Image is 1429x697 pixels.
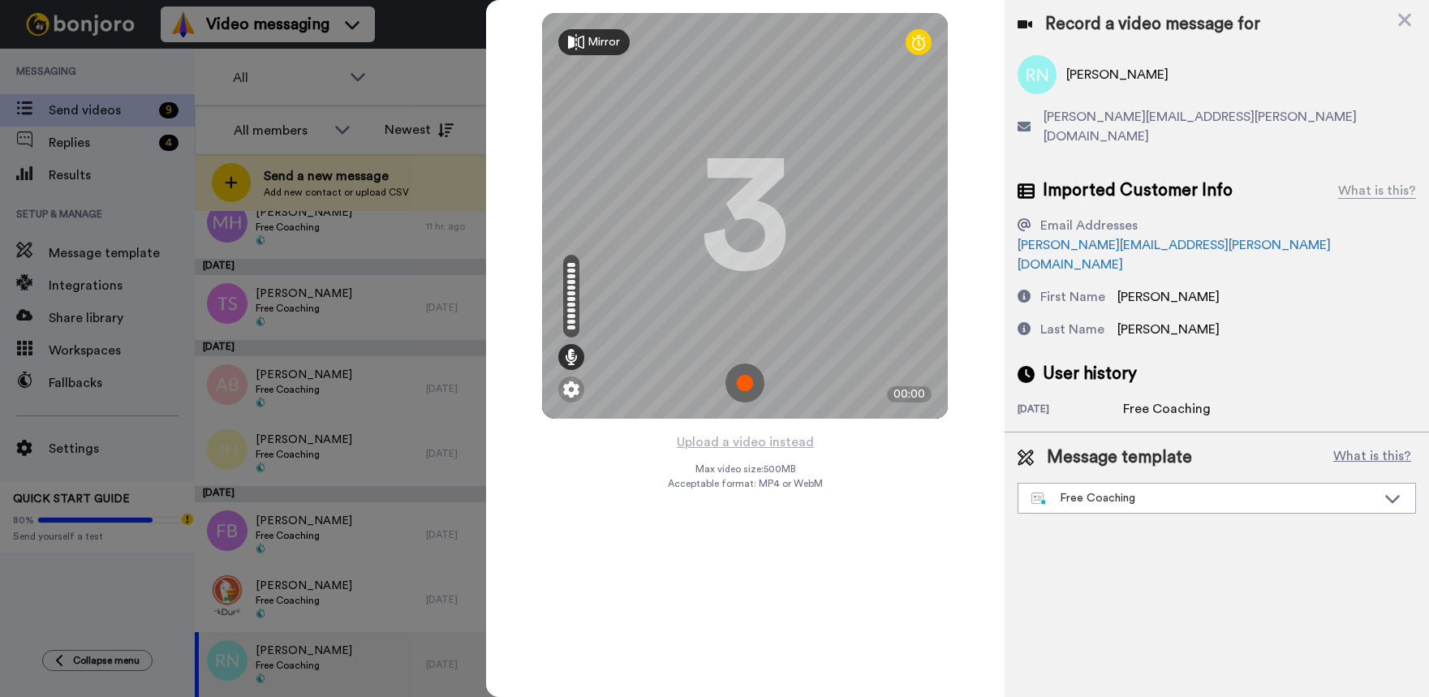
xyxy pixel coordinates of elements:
[1043,179,1233,203] span: Imported Customer Info
[1031,493,1047,506] img: nextgen-template.svg
[1338,181,1416,200] div: What is this?
[563,381,579,398] img: ic_gear.svg
[1031,490,1376,506] div: Free Coaching
[1040,216,1138,235] div: Email Addresses
[725,364,764,402] img: ic_record_start.svg
[1040,287,1105,307] div: First Name
[1117,290,1220,303] span: [PERSON_NAME]
[672,432,819,453] button: Upload a video instead
[1117,323,1220,336] span: [PERSON_NAME]
[1123,399,1211,419] div: Free Coaching
[1047,445,1192,470] span: Message template
[1043,362,1137,386] span: User history
[668,477,823,490] span: Acceptable format: MP4 or WebM
[1328,445,1416,470] button: What is this?
[1018,239,1331,271] a: [PERSON_NAME][EMAIL_ADDRESS][PERSON_NAME][DOMAIN_NAME]
[1040,320,1104,339] div: Last Name
[887,386,932,402] div: 00:00
[1044,107,1416,146] span: [PERSON_NAME][EMAIL_ADDRESS][PERSON_NAME][DOMAIN_NAME]
[1018,402,1123,419] div: [DATE]
[700,155,790,277] div: 3
[695,463,795,475] span: Max video size: 500 MB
